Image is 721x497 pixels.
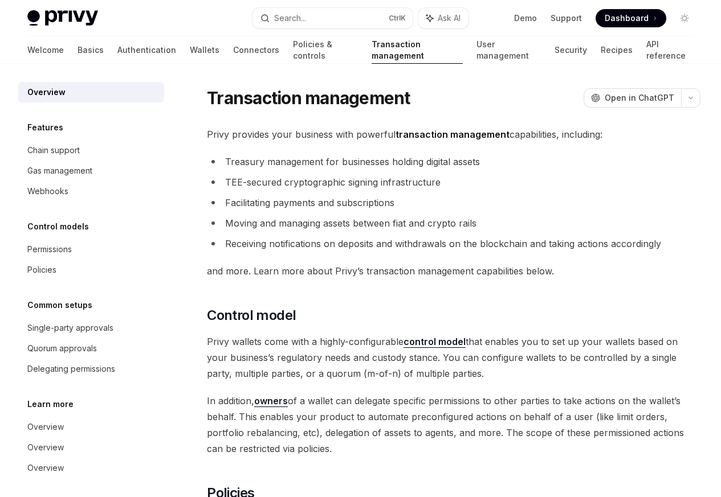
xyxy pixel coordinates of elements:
[476,36,540,64] a: User management
[18,458,164,478] a: Overview
[27,461,64,475] div: Overview
[404,336,466,348] a: control model
[514,13,537,24] a: Demo
[207,306,296,325] span: Control model
[207,334,700,381] span: Privy wallets come with a highly-configurable that enables you to set up your wallets based on yo...
[207,393,700,457] span: In addition, of a wallet can delegate specific permissions to other parties to take actions on th...
[254,395,288,407] a: owners
[27,10,98,26] img: light logo
[555,36,587,64] a: Security
[18,359,164,379] a: Delegating permissions
[78,36,104,64] a: Basics
[18,437,164,458] a: Overview
[18,417,164,437] a: Overview
[27,397,74,411] h5: Learn more
[18,338,164,359] a: Quorum approvals
[605,92,674,104] span: Open in ChatGPT
[27,184,68,198] div: Webhooks
[18,318,164,338] a: Single-party approvals
[396,129,510,140] strong: transaction management
[646,36,694,64] a: API reference
[252,8,413,28] button: Search...CtrlK
[207,154,700,170] li: Treasury management for businesses holding digital assets
[18,82,164,102] a: Overview
[27,263,56,277] div: Policies
[207,263,700,279] span: and more. Learn more about Privy’s transaction management capabilities below.
[18,260,164,280] a: Policies
[207,88,410,108] h1: Transaction management
[27,342,97,355] div: Quorum approvals
[27,298,92,312] h5: Common setups
[438,13,461,24] span: Ask AI
[27,321,113,335] div: Single-party approvals
[27,143,80,157] div: Chain support
[27,441,64,454] div: Overview
[605,13,649,24] span: Dashboard
[190,36,219,64] a: Wallets
[675,9,694,27] button: Toggle dark mode
[596,9,666,27] a: Dashboard
[551,13,582,24] a: Support
[27,121,63,134] h5: Features
[27,362,115,376] div: Delegating permissions
[18,239,164,260] a: Permissions
[293,36,358,64] a: Policies & controls
[27,420,64,434] div: Overview
[18,140,164,161] a: Chain support
[27,243,72,256] div: Permissions
[207,195,700,211] li: Facilitating payments and subscriptions
[117,36,176,64] a: Authentication
[207,236,700,252] li: Receiving notifications on deposits and withdrawals on the blockchain and taking actions accordingly
[27,36,64,64] a: Welcome
[601,36,633,64] a: Recipes
[27,85,66,99] div: Overview
[274,11,306,25] div: Search...
[389,14,406,23] span: Ctrl K
[207,126,700,142] span: Privy provides your business with powerful capabilities, including:
[584,88,681,108] button: Open in ChatGPT
[372,36,463,64] a: Transaction management
[418,8,469,28] button: Ask AI
[233,36,279,64] a: Connectors
[207,174,700,190] li: TEE-secured cryptographic signing infrastructure
[18,181,164,202] a: Webhooks
[27,220,89,233] h5: Control models
[18,161,164,181] a: Gas management
[27,164,92,178] div: Gas management
[207,215,700,231] li: Moving and managing assets between fiat and crypto rails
